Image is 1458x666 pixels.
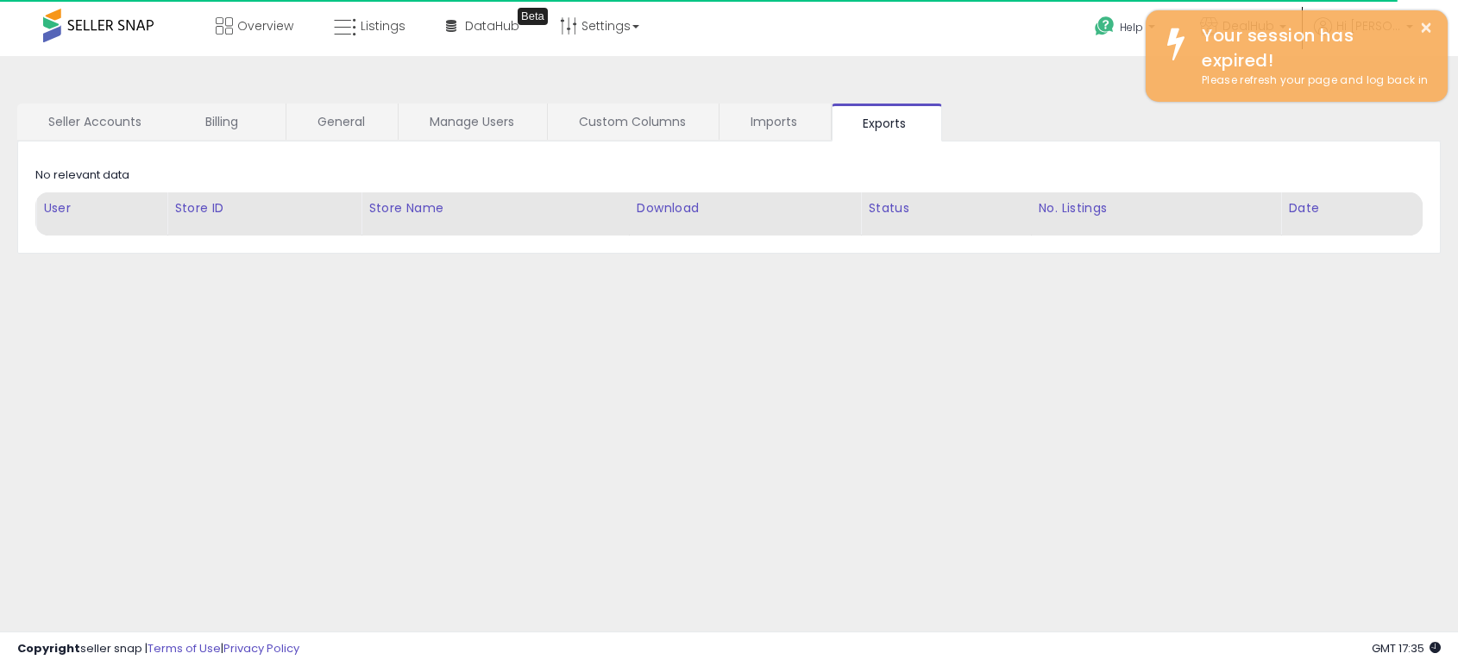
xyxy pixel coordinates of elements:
div: Please refresh your page and log back in [1189,72,1435,89]
a: General [286,104,396,140]
div: Date [1288,199,1415,217]
span: Overview [237,17,293,35]
div: Download [637,199,853,217]
div: Your session has expired! [1189,23,1435,72]
i: Get Help [1094,16,1115,37]
div: Store Name [368,199,622,217]
a: Privacy Policy [223,640,299,657]
a: Seller Accounts [17,104,173,140]
span: 2025-10-13 17:35 GMT [1372,640,1441,657]
a: Help [1081,3,1172,56]
div: User [43,199,160,217]
span: Listings [361,17,405,35]
div: No. Listings [1039,199,1274,217]
a: Billing [174,104,284,140]
span: Help [1120,20,1143,35]
div: No relevant data [35,167,129,184]
a: Custom Columns [548,104,717,140]
div: Store ID [174,199,354,217]
span: DataHub [465,17,519,35]
strong: Copyright [17,640,80,657]
a: Exports [832,104,942,141]
div: Status [868,199,1023,217]
a: Terms of Use [148,640,221,657]
a: Imports [720,104,829,140]
div: Tooltip anchor [518,8,548,25]
button: × [1419,17,1433,39]
a: Manage Users [399,104,545,140]
div: seller snap | | [17,641,299,657]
